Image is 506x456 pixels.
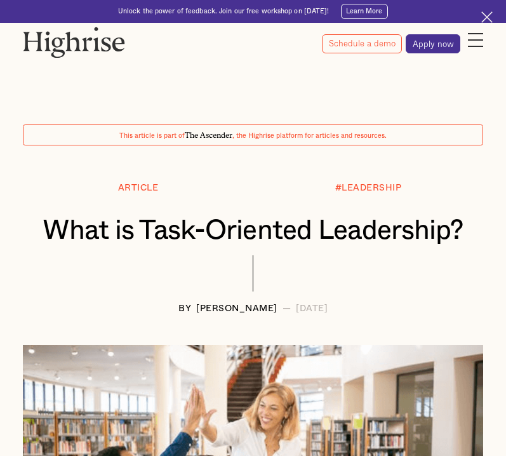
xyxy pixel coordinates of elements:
span: This article is part of [119,133,185,139]
a: Schedule a demo [322,34,402,53]
img: Cross icon [481,11,493,23]
div: BY [178,304,191,314]
div: Unlock the power of feedback. Join our free workshop on [DATE]! [118,7,330,16]
div: — [283,304,291,314]
div: Article [118,184,159,193]
span: , the Highrise platform for articles and resources. [232,133,387,139]
div: #LEADERSHIP [335,184,402,193]
span: The Ascender [185,129,232,138]
a: Learn More [341,4,389,19]
img: Highrise logo [23,27,125,58]
div: [PERSON_NAME] [196,304,277,314]
h1: What is Task-Oriented Leadership? [42,216,464,246]
a: Apply now [406,34,460,53]
div: [DATE] [296,304,328,314]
